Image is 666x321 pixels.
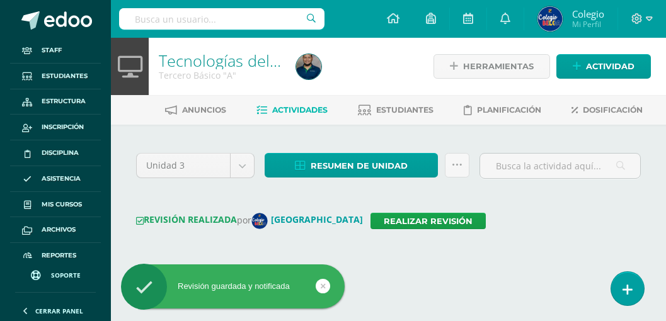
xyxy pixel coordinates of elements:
[480,154,640,178] input: Busca la actividad aquí...
[556,54,651,79] a: Actividad
[182,105,226,115] span: Anuncios
[10,140,101,166] a: Disciplina
[464,100,541,120] a: Planificación
[15,258,96,289] a: Soporte
[51,271,81,279] span: Soporte
[251,213,370,225] a: [GEOGRAPHIC_DATA]
[463,55,534,78] span: Herramientas
[272,105,328,115] span: Actividades
[42,96,86,106] span: Estructura
[121,281,345,292] div: Revisión guardada y notificada
[10,243,101,269] a: Reportes
[265,153,437,177] a: Resumen de unidad
[296,54,321,79] img: d8373e4dfd60305494891825aa241832.png
[433,54,550,79] a: Herramientas
[159,50,494,71] a: Tecnologías del Aprendizaje y la Comunicación
[311,154,408,177] span: Resumen de unidad
[537,6,563,31] img: c600e396c05fc968532ff46e374ede2f.png
[42,174,81,184] span: Asistencia
[146,154,221,177] span: Unidad 3
[35,307,83,315] span: Cerrar panel
[42,251,76,261] span: Reportes
[42,225,76,235] span: Archivos
[571,100,643,120] a: Dosificación
[136,213,641,229] div: por
[10,89,101,115] a: Estructura
[42,122,84,132] span: Inscripción
[583,105,643,115] span: Dosificación
[572,19,604,30] span: Mi Perfil
[271,213,363,225] strong: [GEOGRAPHIC_DATA]
[10,38,101,64] a: Staff
[358,100,433,120] a: Estudiantes
[477,105,541,115] span: Planificación
[572,8,604,20] span: Colegio
[10,192,101,218] a: Mis cursos
[376,105,433,115] span: Estudiantes
[42,71,88,81] span: Estudiantes
[10,217,101,243] a: Archivos
[136,213,237,225] strong: REVISIÓN REALIZADA
[159,52,281,69] h1: Tecnologías del Aprendizaje y la Comunicación
[586,55,634,78] span: Actividad
[119,8,324,30] input: Busca un usuario...
[165,100,226,120] a: Anuncios
[10,166,101,192] a: Asistencia
[256,100,328,120] a: Actividades
[137,154,254,177] a: Unidad 3
[159,69,281,81] div: Tercero Básico 'A'
[42,200,82,210] span: Mis cursos
[370,213,486,229] a: Realizar revisión
[42,45,62,55] span: Staff
[42,148,79,158] span: Disciplina
[10,115,101,140] a: Inscripción
[251,213,268,229] img: 9802ebbe3653d46ccfe4ee73d49c38f1.png
[10,64,101,89] a: Estudiantes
